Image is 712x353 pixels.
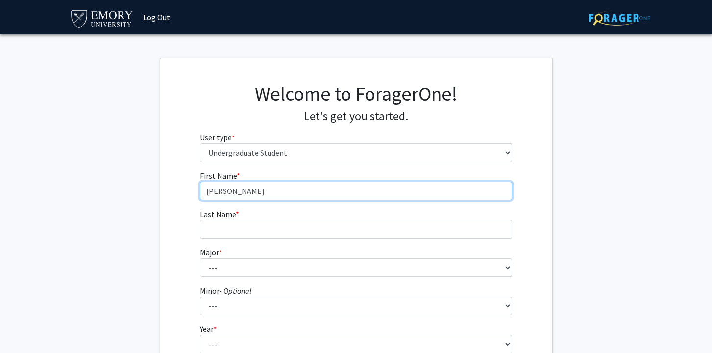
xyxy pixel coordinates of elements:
[7,309,42,346] iframe: Chat
[200,109,512,124] h4: Let's get you started.
[70,7,135,29] img: Emory University Logo
[200,285,251,297] label: Minor
[200,246,222,258] label: Major
[589,10,650,26] img: ForagerOne Logo
[200,209,236,219] span: Last Name
[200,82,512,106] h1: Welcome to ForagerOne!
[200,323,217,335] label: Year
[200,132,235,143] label: User type
[200,171,237,181] span: First Name
[220,286,251,296] i: - Optional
